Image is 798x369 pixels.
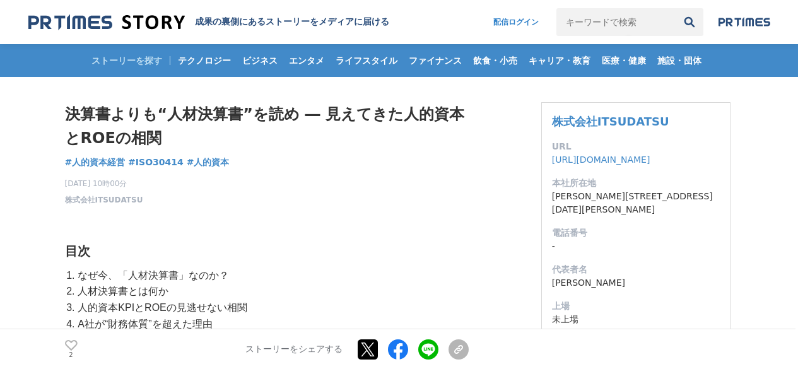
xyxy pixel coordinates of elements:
a: [URL][DOMAIN_NAME] [552,155,650,165]
span: #ISO30414 [128,156,184,168]
a: #人的資本経営 [65,156,126,169]
h1: 決算書よりも“人材決算書”を読め ― 見えてきた人的資本とROEの相関 [65,102,469,151]
span: 施設・団体 [652,55,707,66]
img: 成果の裏側にあるストーリーをメディアに届ける [28,14,185,31]
span: テクノロジー [173,55,236,66]
a: ライフスタイル [331,44,402,77]
dd: [PERSON_NAME][STREET_ADDRESS][DATE][PERSON_NAME] [552,190,720,216]
li: A社が“財務体質”を超えた理由 [75,316,469,332]
dt: 代表者名 [552,263,720,276]
strong: 目次 [65,244,90,258]
a: ファイナンス [404,44,467,77]
dd: [PERSON_NAME] [552,276,720,290]
dd: 未上場 [552,313,720,326]
a: 配信ログイン [481,8,551,36]
dt: 本社所在地 [552,177,720,190]
dt: URL [552,140,720,153]
li: なぜ今、「人材決算書」なのか？ [75,267,469,284]
p: 2 [65,352,78,358]
input: キーワードで検索 [556,8,676,36]
span: 飲食・小売 [468,55,522,66]
a: 医療・健康 [597,44,651,77]
button: 検索 [676,8,703,36]
span: エンタメ [284,55,329,66]
p: ストーリーをシェアする [245,344,343,355]
h2: 成果の裏側にあるストーリーをメディアに届ける [195,16,389,28]
span: ライフスタイル [331,55,402,66]
a: 株式会社ITSUDATSU [552,115,669,128]
a: 飲食・小売 [468,44,522,77]
span: 医療・健康 [597,55,651,66]
a: 成果の裏側にあるストーリーをメディアに届ける 成果の裏側にあるストーリーをメディアに届ける [28,14,389,31]
span: #人的資本経営 [65,156,126,168]
span: ビジネス [237,55,283,66]
a: 施設・団体 [652,44,707,77]
dd: - [552,240,720,253]
a: #ISO30414 [128,156,184,169]
li: 人的資本KPIとROEの見逃せない相関 [75,300,469,316]
span: [DATE] 10時00分 [65,178,143,189]
a: エンタメ [284,44,329,77]
span: ファイナンス [404,55,467,66]
li: 人材決算書とは何か [75,283,469,300]
a: #人的資本 [187,156,230,169]
dt: 上場 [552,300,720,313]
a: 株式会社ITSUDATSU [65,194,143,206]
a: テクノロジー [173,44,236,77]
a: ビジネス [237,44,283,77]
img: prtimes [719,17,770,27]
span: #人的資本 [187,156,230,168]
dt: 電話番号 [552,226,720,240]
span: キャリア・教育 [524,55,596,66]
a: キャリア・教育 [524,44,596,77]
